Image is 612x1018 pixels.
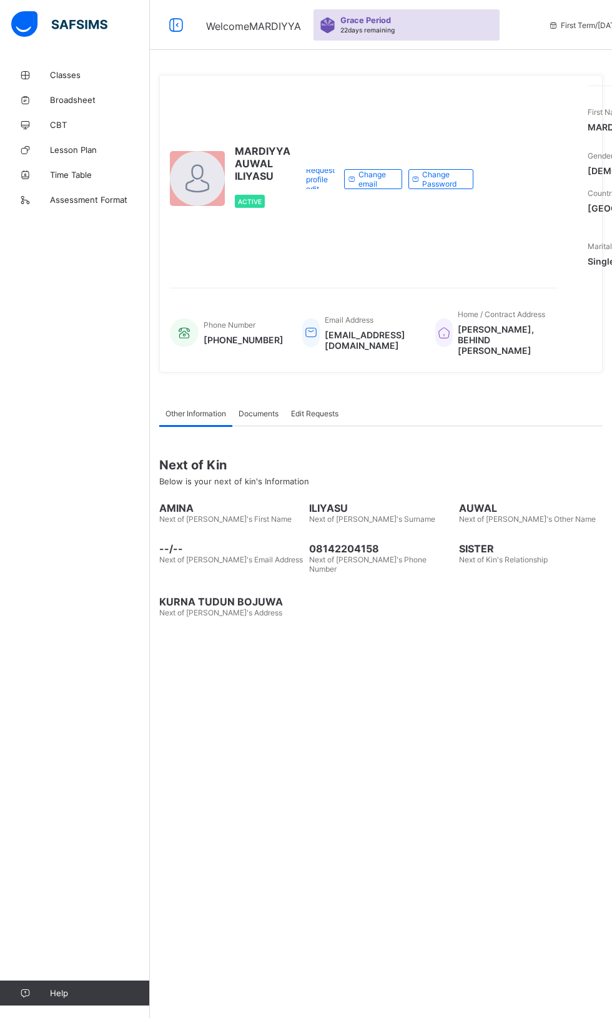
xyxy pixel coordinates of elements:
span: Other Information [165,409,226,418]
span: Help [50,988,149,998]
span: [PHONE_NUMBER] [204,335,284,345]
span: Documents [239,409,279,418]
span: Home / Contract Address [458,310,545,319]
span: Next of [PERSON_NAME]'s Surname [309,514,435,524]
span: MARDIYYA AUWAL ILIYASU [235,145,290,182]
span: Next of Kin's Relationship [459,555,548,564]
span: Below is your next of kin's Information [159,476,309,486]
span: Change email [358,170,392,188]
img: sticker-purple.71386a28dfed39d6af7621340158ba97.svg [320,17,335,33]
span: Next of [PERSON_NAME]'s Address [159,608,282,617]
span: Next of [PERSON_NAME]'s Other Name [459,514,596,524]
span: [PERSON_NAME], BEHIND [PERSON_NAME] [458,324,545,356]
span: KURNA TUDUN BOJUWA [159,595,303,608]
span: 22 days remaining [340,26,395,34]
span: Next of [PERSON_NAME]'s Phone Number [309,555,427,574]
span: Time Table [50,170,150,180]
span: 08142204158 [309,542,453,555]
span: Next of [PERSON_NAME]'s First Name [159,514,292,524]
span: Phone Number [204,320,255,330]
span: Edit Requests [291,409,338,418]
span: Change Password [422,170,463,188]
span: ILIYASU [309,502,453,514]
span: Grace Period [340,16,391,25]
img: safsims [11,11,107,37]
span: Assessment Format [50,195,150,205]
span: AMINA [159,502,303,514]
span: Broadsheet [50,95,150,105]
span: Request profile edit [306,165,335,193]
span: AUWAL [459,502,603,514]
span: [EMAIL_ADDRESS][DOMAIN_NAME] [325,330,417,351]
span: Classes [50,70,150,80]
span: --/-- [159,542,303,555]
span: CBT [50,120,150,130]
span: Next of [PERSON_NAME]'s Email Address [159,555,303,564]
span: Welcome MARDIYYA [206,20,301,32]
span: Next of Kin [159,458,603,472]
span: Lesson Plan [50,145,150,155]
span: Active [238,198,262,205]
span: Email Address [325,315,373,325]
span: SISTER [459,542,603,555]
